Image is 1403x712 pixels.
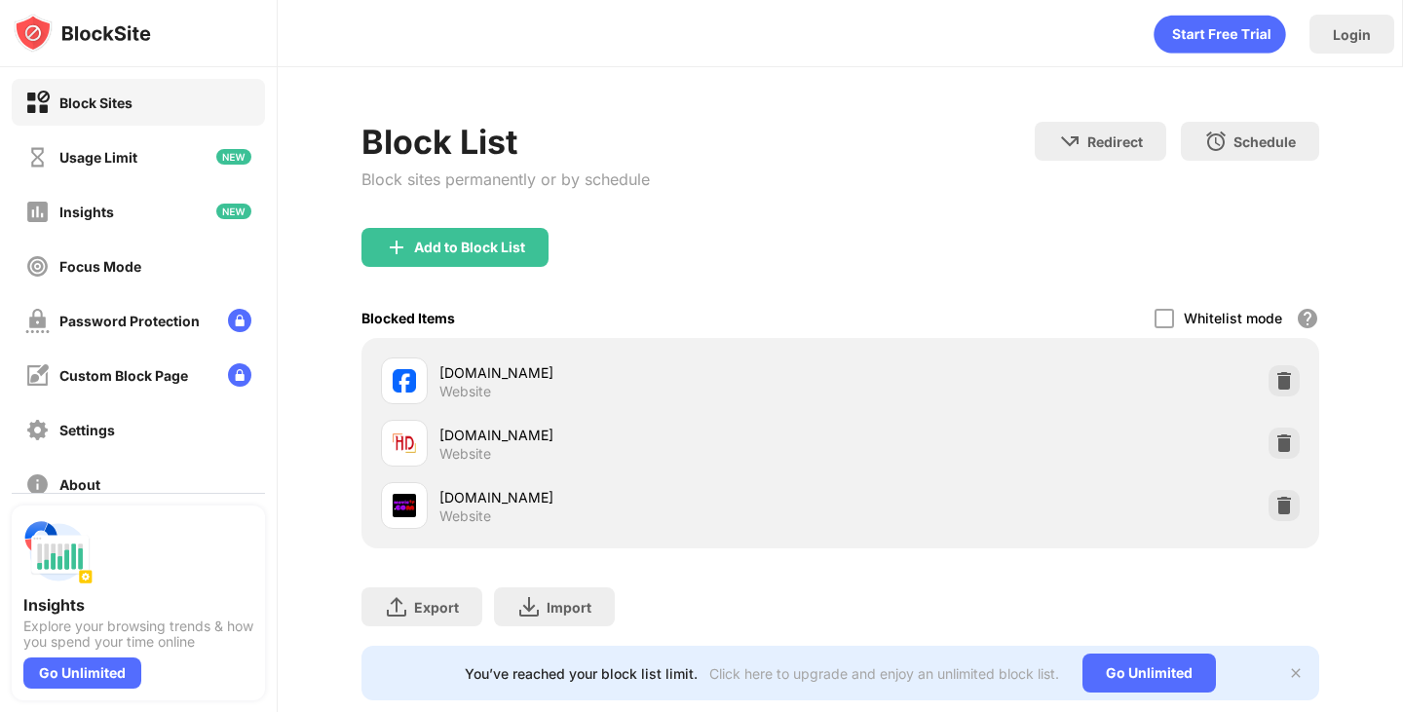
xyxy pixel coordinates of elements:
div: Website [439,383,491,400]
img: time-usage-off.svg [25,145,50,169]
img: customize-block-page-off.svg [25,363,50,388]
div: Block sites permanently or by schedule [361,169,650,189]
div: Add to Block List [414,240,525,255]
div: [DOMAIN_NAME] [439,487,840,507]
div: Usage Limit [59,149,137,166]
img: logo-blocksite.svg [14,14,151,53]
div: Login [1333,26,1371,43]
img: password-protection-off.svg [25,309,50,333]
img: favicons [393,494,416,517]
div: Website [439,507,491,525]
img: new-icon.svg [216,149,251,165]
div: [DOMAIN_NAME] [439,362,840,383]
div: Explore your browsing trends & how you spend your time online [23,618,253,650]
img: lock-menu.svg [228,363,251,387]
div: Click here to upgrade and enjoy an unlimited block list. [709,665,1059,682]
div: Insights [23,595,253,615]
div: Blocked Items [361,310,455,326]
img: insights-off.svg [25,200,50,224]
img: new-icon.svg [216,204,251,219]
div: [DOMAIN_NAME] [439,425,840,445]
div: Focus Mode [59,258,141,275]
div: Settings [59,422,115,438]
div: About [59,476,100,493]
div: Export [414,599,459,616]
img: block-on.svg [25,91,50,115]
div: Website [439,445,491,463]
div: Redirect [1087,133,1143,150]
div: animation [1154,15,1286,54]
img: x-button.svg [1288,665,1304,681]
div: Schedule [1233,133,1296,150]
div: Custom Block Page [59,367,188,384]
img: lock-menu.svg [228,309,251,332]
div: Go Unlimited [1082,654,1216,693]
img: favicons [393,369,416,393]
div: Block List [361,122,650,162]
img: focus-off.svg [25,254,50,279]
div: You’ve reached your block list limit. [465,665,698,682]
img: push-insights.svg [23,517,94,587]
div: Password Protection [59,313,200,329]
img: about-off.svg [25,472,50,497]
img: favicons [393,431,416,455]
div: Import [547,599,591,616]
img: settings-off.svg [25,418,50,442]
div: Whitelist mode [1184,310,1282,326]
div: Go Unlimited [23,657,141,689]
div: Insights [59,204,114,220]
div: Block Sites [59,94,133,111]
